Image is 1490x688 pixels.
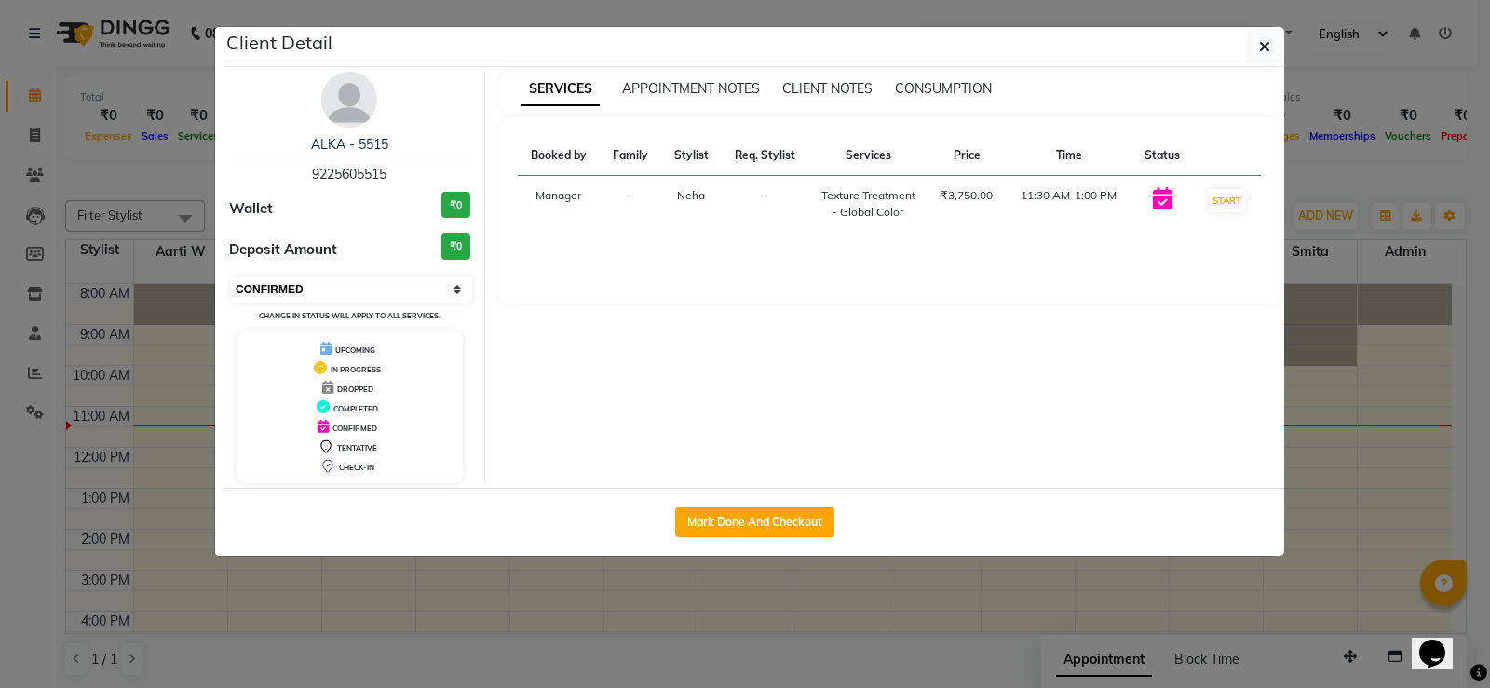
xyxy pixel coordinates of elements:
[622,80,760,97] span: APPOINTMENT NOTES
[337,443,377,452] span: TENTATIVE
[939,187,996,204] div: ₹3,750.00
[809,136,928,176] th: Services
[229,198,273,220] span: Wallet
[1412,614,1471,669] iframe: chat widget
[600,176,661,233] td: -
[337,384,373,394] span: DROPPED
[335,345,375,355] span: UPCOMING
[661,136,722,176] th: Stylist
[1131,136,1193,176] th: Status
[677,188,705,202] span: Neha
[311,136,388,153] a: ALKA - 5515
[312,166,386,182] span: 9225605515
[1007,176,1131,233] td: 11:30 AM-1:00 PM
[675,507,834,537] button: Mark Done And Checkout
[1007,136,1131,176] th: Time
[333,404,378,413] span: COMPLETED
[229,239,337,261] span: Deposit Amount
[226,29,332,57] h5: Client Detail
[600,136,661,176] th: Family
[441,192,470,219] h3: ₹0
[321,72,377,128] img: avatar
[1208,189,1246,212] button: START
[331,365,381,374] span: IN PROGRESS
[441,233,470,260] h3: ₹0
[928,136,1007,176] th: Price
[722,176,809,233] td: -
[782,80,873,97] span: CLIENT NOTES
[339,463,374,472] span: CHECK-IN
[259,311,440,320] small: Change in status will apply to all services.
[518,176,601,233] td: Manager
[518,136,601,176] th: Booked by
[820,187,916,221] div: Texture Treatment - Global Color
[895,80,992,97] span: CONSUMPTION
[332,424,377,433] span: CONFIRMED
[722,136,809,176] th: Req. Stylist
[521,73,600,106] span: SERVICES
